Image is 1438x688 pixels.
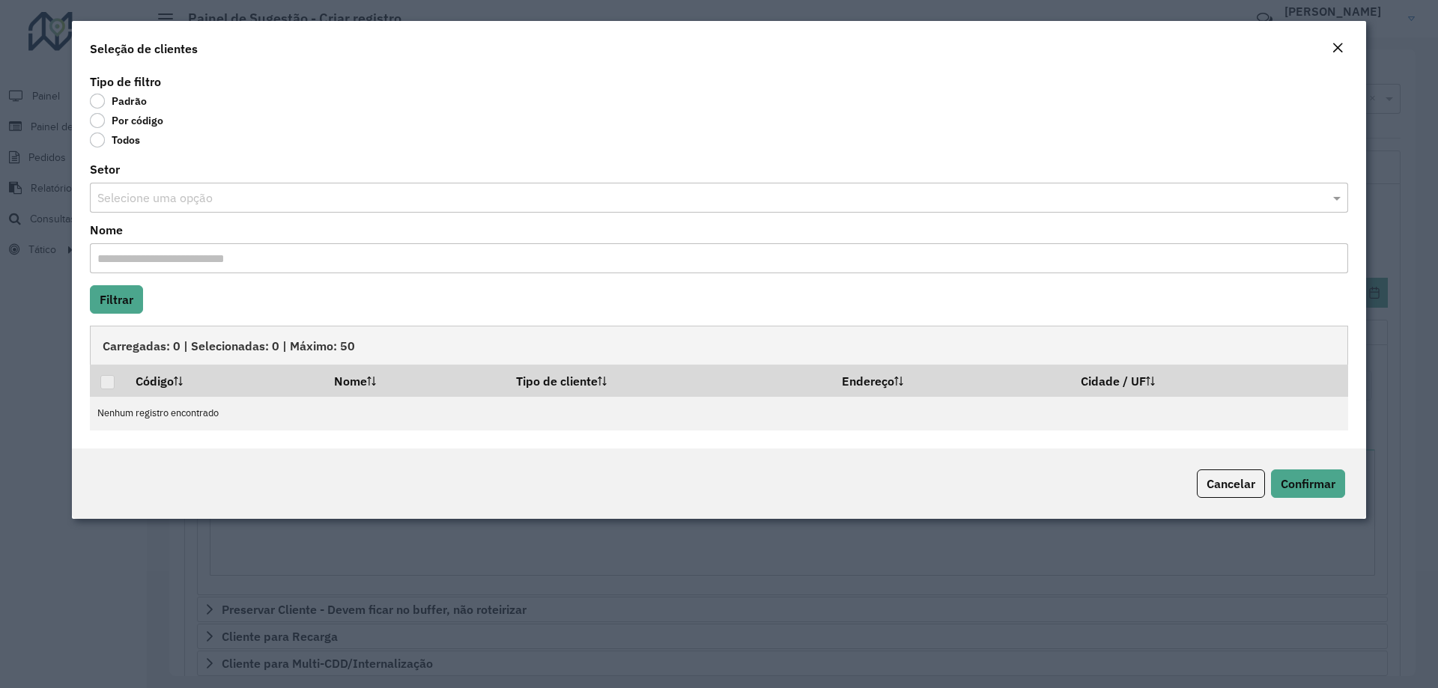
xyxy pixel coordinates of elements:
th: Tipo de cliente [506,365,831,396]
label: Nome [90,221,123,239]
em: Fechar [1332,42,1344,54]
button: Close [1327,39,1348,58]
button: Filtrar [90,285,143,314]
th: Endereço [831,365,1071,396]
label: Tipo de filtro [90,73,161,91]
button: Confirmar [1271,469,1345,498]
span: Confirmar [1281,476,1335,491]
label: Por código [90,113,163,128]
div: Carregadas: 0 | Selecionadas: 0 | Máximo: 50 [90,326,1348,365]
button: Cancelar [1197,469,1265,498]
label: Todos [90,133,140,147]
th: Nome [324,365,506,396]
label: Setor [90,160,120,178]
h4: Seleção de clientes [90,40,198,58]
th: Código [125,365,323,396]
td: Nenhum registro encontrado [90,397,1348,430]
th: Cidade / UF [1071,365,1348,396]
label: Padrão [90,94,147,109]
span: Cancelar [1207,476,1255,491]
